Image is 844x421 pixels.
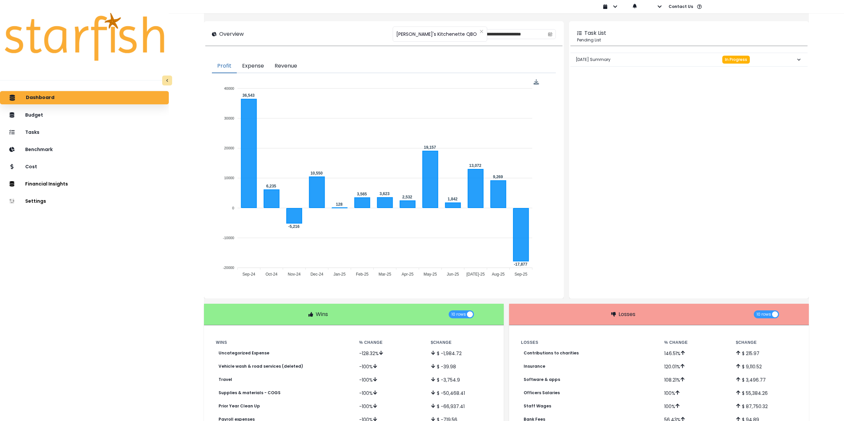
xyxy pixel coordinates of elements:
[269,59,302,73] button: Revenue
[516,339,659,346] th: Losses
[219,391,281,395] p: Supplies & materials - COGS
[548,32,552,36] svg: calendar
[576,51,611,68] p: [DATE] Summary
[219,364,303,369] p: Vehicle wash & road services (deleted)
[402,272,414,277] tspan: Apr-25
[25,130,39,135] p: Tasks
[237,59,269,73] button: Expense
[425,346,497,360] td: $ -1,984.72
[659,346,731,360] td: 146.51 %
[288,272,301,277] tspan: Nov-24
[731,346,802,360] td: $ 215.97
[425,339,497,346] th: $ Change
[212,59,237,73] button: Profit
[534,79,539,85] img: Download Profit
[232,206,234,210] tspan: 0
[354,399,425,413] td: -100 %
[354,386,425,399] td: -100 %
[223,266,234,270] tspan: -20000
[731,399,802,413] td: $ 87,750.32
[731,386,802,399] td: $ 55,384.26
[356,272,368,277] tspan: Feb-25
[211,339,354,346] th: Wins
[25,112,43,118] p: Budget
[354,373,425,386] td: -100 %
[224,146,234,150] tspan: 20000
[425,386,497,399] td: $ -50,468.41
[219,377,232,382] p: Travel
[354,360,425,373] td: -100 %
[25,164,37,170] p: Cost
[447,272,459,277] tspan: Jun-25
[515,272,528,277] tspan: Sep-25
[219,30,244,38] p: Overview
[219,351,269,355] p: Uncategorized Expense
[659,399,731,413] td: 100 %
[480,29,484,33] svg: close
[266,272,278,277] tspan: Oct-24
[224,116,234,120] tspan: 30000
[577,37,801,43] p: Pending List
[524,377,560,382] p: Software & apps
[316,310,328,318] p: Wins
[524,391,560,395] p: Officers Salaries
[425,399,497,413] td: $ -66,937.41
[379,272,391,277] tspan: Mar-25
[570,53,808,66] button: [DATE] SummaryIn Progress
[26,95,54,101] p: Dashboard
[492,272,505,277] tspan: Aug-25
[224,176,234,180] tspan: 10000
[534,79,539,85] div: Menu
[524,351,579,355] p: Contributions to charities
[480,28,484,35] button: Clear
[354,346,425,360] td: -128.32 %
[618,310,635,318] p: Losses
[659,360,731,373] td: 120.01 %
[524,364,545,369] p: Insurance
[659,386,731,399] td: 100 %
[223,236,234,240] tspan: -10000
[725,57,747,62] span: In Progress
[659,339,731,346] th: % Change
[467,272,485,277] tspan: [DATE]-25
[731,360,802,373] td: $ 9,110.52
[310,272,323,277] tspan: Dec-24
[224,86,234,90] tspan: 40000
[242,272,255,277] tspan: Sep-24
[424,272,437,277] tspan: May-25
[354,339,425,346] th: % Change
[425,360,497,373] td: $ -39.98
[396,27,477,41] span: [PERSON_NAME]'s Kitchenette QBO
[219,404,260,408] p: Prior Year Clean Up
[25,147,53,152] p: Benchmark
[451,310,466,318] span: 10 rows
[425,373,497,386] td: $ -3,754.9
[731,339,802,346] th: $ Change
[756,310,771,318] span: 10 rows
[659,373,731,386] td: 108.21 %
[334,272,346,277] tspan: Jan-25
[584,29,606,37] p: Task List
[731,373,802,386] td: $ 3,496.77
[524,404,551,408] p: Staff Wages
